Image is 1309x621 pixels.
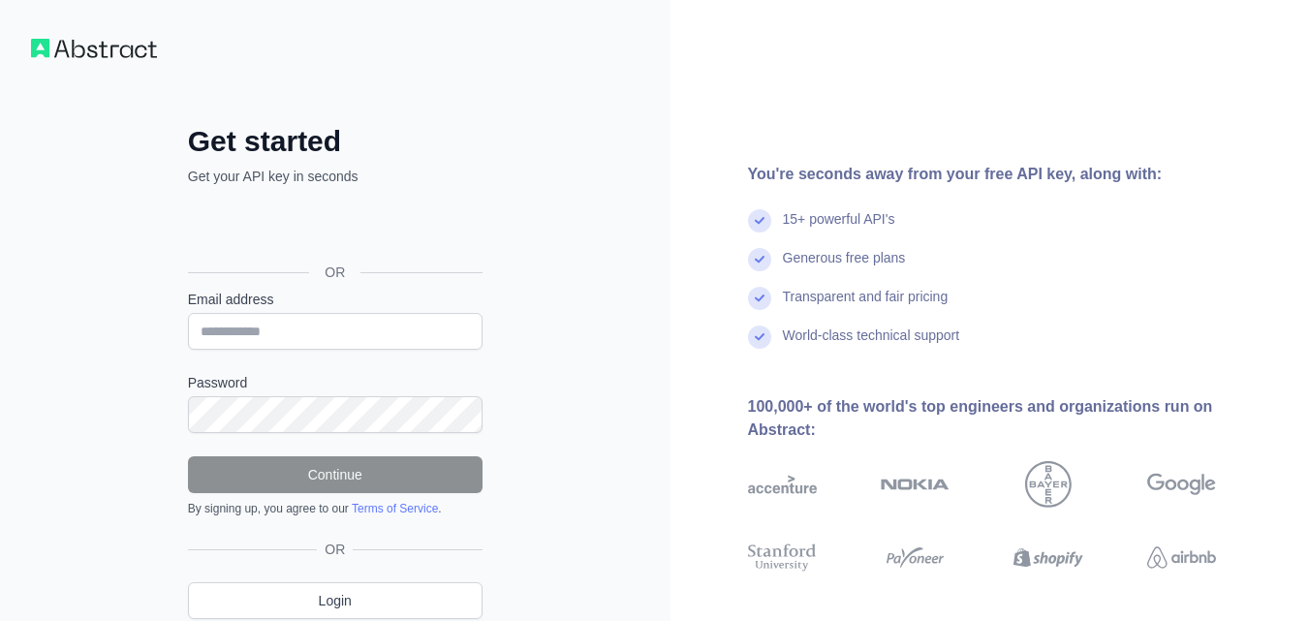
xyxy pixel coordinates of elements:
img: airbnb [1147,541,1216,575]
label: Password [188,373,483,392]
img: check mark [748,248,771,271]
img: bayer [1025,461,1072,508]
img: shopify [1013,541,1082,575]
img: accenture [748,461,817,508]
span: OR [317,540,353,559]
img: google [1147,461,1216,508]
p: Get your API key in seconds [188,167,483,186]
iframe: Sign in with Google Button [178,207,488,250]
img: check mark [748,209,771,233]
div: 100,000+ of the world's top engineers and organizations run on Abstract: [748,395,1279,442]
div: 15+ powerful API's [783,209,895,248]
img: check mark [748,326,771,349]
img: nokia [881,461,950,508]
img: payoneer [881,541,950,575]
a: Login [188,582,483,619]
div: You're seconds away from your free API key, along with: [748,163,1279,186]
button: Continue [188,456,483,493]
label: Email address [188,290,483,309]
div: Transparent and fair pricing [783,287,949,326]
span: OR [309,263,360,282]
div: World-class technical support [783,326,960,364]
a: Terms of Service [352,502,438,515]
div: By signing up, you agree to our . [188,501,483,516]
div: Generous free plans [783,248,906,287]
img: stanford university [748,541,817,575]
h2: Get started [188,124,483,159]
img: Workflow [31,39,157,58]
img: check mark [748,287,771,310]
